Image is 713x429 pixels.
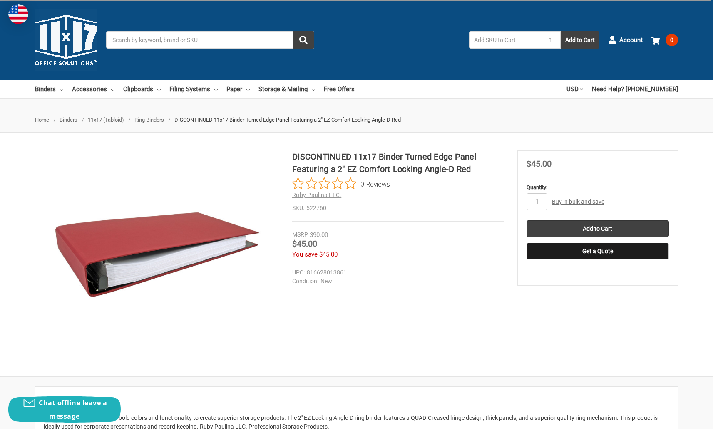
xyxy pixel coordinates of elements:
a: Binders [60,117,77,123]
span: DISCONTINUED 11x17 Binder Turned Edge Panel Featuring a 2" EZ Comfort Locking Angle-D Red [174,117,401,123]
a: Need Help? [PHONE_NUMBER] [592,80,678,98]
a: Account [608,29,643,51]
dd: 522760 [292,204,504,212]
a: Buy in bulk and save [552,198,604,205]
span: Chat offline leave a message [39,398,107,421]
input: Add SKU to Cart [469,31,541,49]
span: $45.00 [292,239,317,249]
button: Add to Cart [561,31,599,49]
a: Binders [35,80,63,98]
h1: DISCONTINUED 11x17 Binder Turned Edge Panel Featuring a 2" EZ Comfort Locking Angle-D Red [292,150,504,175]
span: Account [619,35,643,45]
h2: Description [44,395,669,408]
a: Clipboards [123,80,161,98]
a: 11x17 (Tabloid) [88,117,124,123]
dd: New [292,277,500,286]
button: Chat offline leave a message [8,396,121,423]
a: Filing Systems [169,80,218,98]
label: Quantity: [527,183,669,192]
img: duty and tax information for United States [8,4,28,24]
button: Get a Quote [527,243,669,259]
span: $90.00 [310,231,328,239]
button: Rated 0 out of 5 stars from 0 reviews. Jump to reviews. [292,177,390,190]
span: 0 Reviews [360,177,390,190]
input: Search by keyword, brand or SKU [106,31,314,49]
a: USD [566,80,583,98]
a: Ruby Paulina LLC. [292,192,341,198]
span: $45.00 [319,251,338,258]
div: MSRP [292,230,308,239]
a: Storage & Mailing [258,80,315,98]
input: Add to Cart [527,220,669,237]
a: 0 [651,29,678,51]
a: Paper [226,80,250,98]
a: Ring Binders [134,117,164,123]
dt: UPC: [292,268,305,277]
span: $45.00 [527,159,552,169]
a: Free Offers [324,80,355,98]
img: 11x17 Binder Turned Edge Panel Featuring a 2" EZ Comfort Locking Angle-D Red [53,150,261,359]
dt: Condition: [292,277,318,286]
span: You save [292,251,318,258]
dt: SKU: [292,204,304,212]
img: 11x17.com [35,9,97,71]
span: 0 [666,34,678,46]
dd: 816628013861 [292,268,500,277]
a: Home [35,117,49,123]
a: Accessories [72,80,114,98]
